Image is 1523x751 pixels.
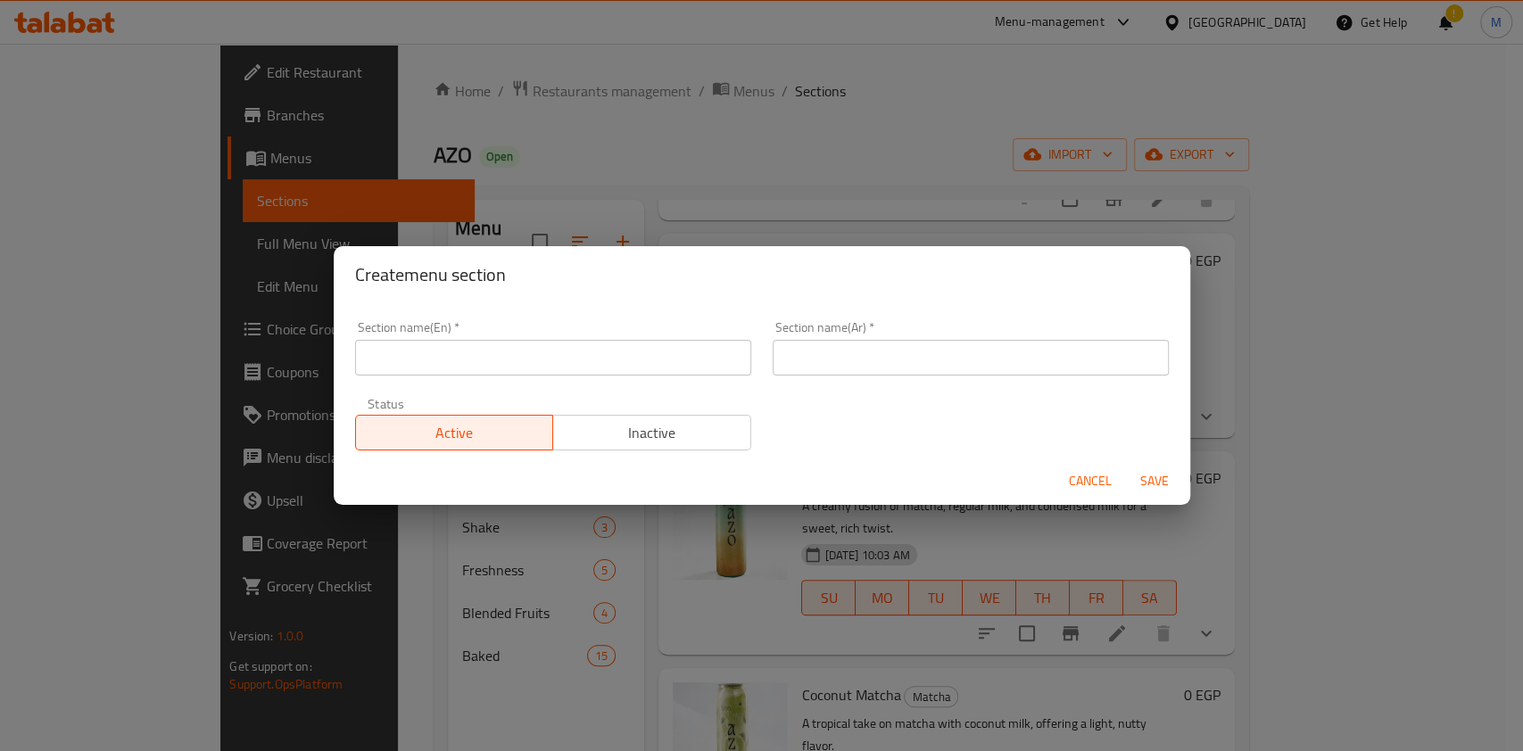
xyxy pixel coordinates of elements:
[1126,465,1183,498] button: Save
[363,420,547,446] span: Active
[1069,470,1112,492] span: Cancel
[560,420,744,446] span: Inactive
[355,340,751,375] input: Please enter section name(en)
[552,415,751,450] button: Inactive
[355,260,1169,289] h2: Create menu section
[773,340,1169,375] input: Please enter section name(ar)
[355,415,554,450] button: Active
[1133,470,1176,492] span: Save
[1062,465,1119,498] button: Cancel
